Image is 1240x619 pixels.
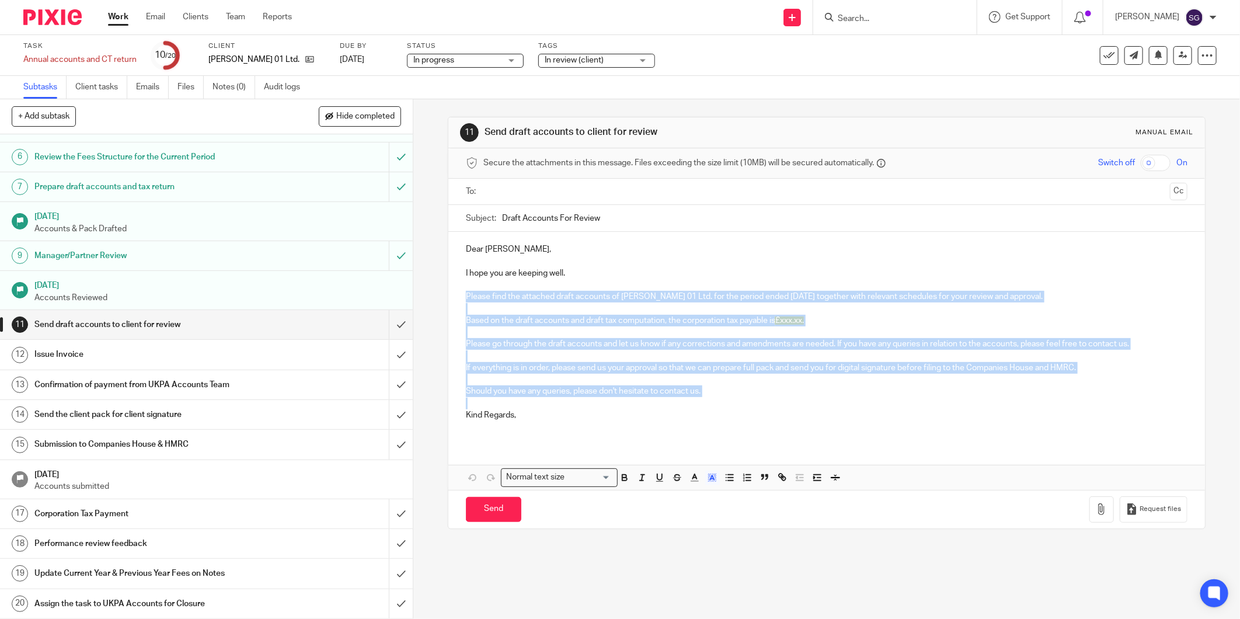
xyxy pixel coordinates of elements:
[466,213,496,224] label: Subject:
[34,277,401,291] h1: [DATE]
[501,468,618,486] div: Search for option
[34,346,263,363] h1: Issue Invoice
[165,53,176,59] small: /20
[460,123,479,142] div: 11
[34,223,401,235] p: Accounts & Pack Drafted
[208,41,325,51] label: Client
[545,56,604,64] span: In review (client)
[466,315,1187,326] p: Based on the draft accounts and draft tax computation, the corporation tax payable is
[483,157,874,169] span: Secure the attachments in this message. Files exceeding the size limit (10MB) will be secured aut...
[466,497,521,522] input: Send
[108,11,128,23] a: Work
[466,338,1187,350] p: Please go through the draft accounts and let us know if any corrections and amendments are needed...
[23,9,82,25] img: Pixie
[23,54,137,65] div: Annual accounts and CT return
[340,41,392,51] label: Due by
[12,596,28,612] div: 20
[136,76,169,99] a: Emails
[504,471,567,484] span: Normal text size
[12,535,28,552] div: 18
[34,178,263,196] h1: Prepare draft accounts and tax return
[12,317,28,333] div: 11
[34,595,263,613] h1: Assign the task to UKPA Accounts for Closure
[34,406,263,423] h1: Send the client pack for client signature
[34,292,401,304] p: Accounts Reviewed
[466,291,1187,302] p: Please find the attached draft accounts of [PERSON_NAME] 01 Ltd. for the period ended [DATE] toge...
[146,11,165,23] a: Email
[34,148,263,166] h1: Review the Fees Structure for the Current Period
[12,506,28,522] div: 17
[226,11,245,23] a: Team
[407,41,524,51] label: Status
[12,406,28,423] div: 14
[837,14,942,25] input: Search
[466,186,479,197] label: To:
[34,208,401,222] h1: [DATE]
[413,56,454,64] span: In progress
[1005,13,1050,21] span: Get Support
[1098,157,1135,169] span: Switch off
[1185,8,1204,27] img: svg%3E
[213,76,255,99] a: Notes (0)
[34,481,401,492] p: Accounts submitted
[34,565,263,582] h1: Update Current Year & Previous Year Fees on Notes
[569,471,611,484] input: Search for option
[208,54,299,65] p: [PERSON_NAME] 01 Ltd.
[340,55,364,64] span: [DATE]
[1120,496,1187,523] button: Request files
[775,317,804,325] span: £xxx.xx.
[75,76,127,99] a: Client tasks
[263,11,292,23] a: Reports
[12,179,28,195] div: 7
[34,505,263,523] h1: Corporation Tax Payment
[1140,505,1181,514] span: Request files
[155,48,176,62] div: 10
[1115,11,1179,23] p: [PERSON_NAME]
[336,112,395,121] span: Hide completed
[34,376,263,394] h1: Confirmation of payment from UKPA Accounts Team
[466,409,1187,421] p: Kind Regards,
[34,436,263,453] h1: Submission to Companies House & HMRC
[538,41,655,51] label: Tags
[466,267,1187,279] p: I hope you are keeping well.
[466,385,1187,397] p: Should you have any queries, please don't hesitate to contact us.
[12,565,28,582] div: 19
[264,76,309,99] a: Audit logs
[1176,157,1187,169] span: On
[1170,183,1187,200] button: Cc
[34,466,401,481] h1: [DATE]
[34,316,263,333] h1: Send draft accounts to client for review
[23,76,67,99] a: Subtasks
[12,377,28,393] div: 13
[466,244,1187,255] p: Dear [PERSON_NAME],
[23,41,137,51] label: Task
[34,247,263,265] h1: Manager/Partner Review
[12,347,28,363] div: 12
[12,437,28,453] div: 15
[485,126,852,138] h1: Send draft accounts to client for review
[12,106,76,126] button: + Add subtask
[12,149,28,165] div: 6
[12,248,28,264] div: 9
[319,106,401,126] button: Hide completed
[177,76,204,99] a: Files
[34,535,263,552] h1: Performance review feedback
[183,11,208,23] a: Clients
[1135,128,1193,137] div: Manual email
[466,362,1187,374] p: If everything is in order, please send us your approval so that we can prepare full pack and send...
